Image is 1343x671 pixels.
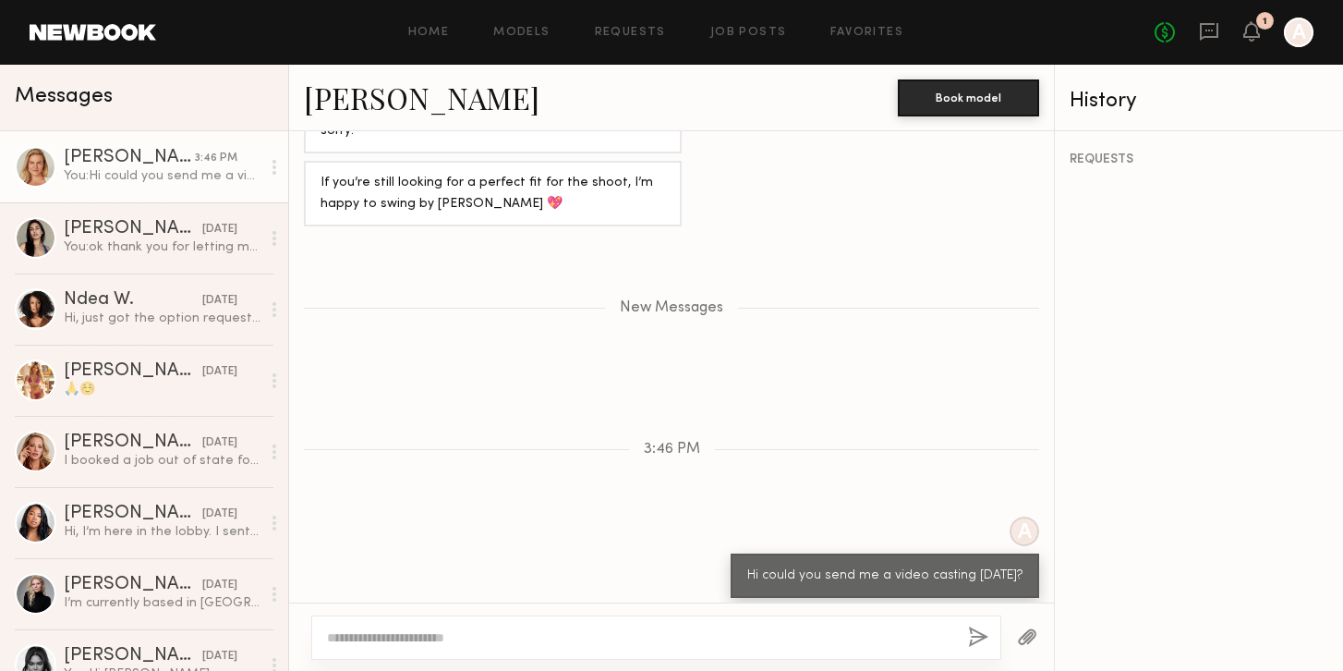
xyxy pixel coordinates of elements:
[64,523,260,541] div: Hi, I’m here in the lobby. I sent a text, my number is [PHONE_NUMBER]
[202,648,237,665] div: [DATE]
[830,27,903,39] a: Favorites
[64,452,260,470] div: I booked a job out of state for this week. When are you looking to shoot?
[64,310,260,327] div: Hi, just got the option request. Is there anyway we can work with a higher rate? this is pretty l...
[710,27,787,39] a: Job Posts
[64,381,260,398] div: 🙏☺️
[1070,153,1328,166] div: REQUESTS
[620,300,723,316] span: New Messages
[898,79,1039,116] button: Book model
[1263,17,1267,27] div: 1
[64,362,202,381] div: [PERSON_NAME]
[202,363,237,381] div: [DATE]
[304,78,539,117] a: [PERSON_NAME]
[202,577,237,594] div: [DATE]
[1284,18,1313,47] a: A
[321,173,665,215] div: If you’re still looking for a perfect fit for the shoot, I’m happy to swing by [PERSON_NAME] 💖
[408,27,450,39] a: Home
[493,27,550,39] a: Models
[747,566,1022,587] div: Hi could you send me a video casting [DATE]?
[64,576,202,594] div: [PERSON_NAME]
[202,434,237,452] div: [DATE]
[64,594,260,612] div: I’m currently based in [GEOGRAPHIC_DATA] and usually drive in for confirmed work. If it’s helpful...
[15,86,113,107] span: Messages
[195,150,237,167] div: 3:46 PM
[898,89,1039,104] a: Book model
[64,505,202,523] div: [PERSON_NAME]
[202,221,237,238] div: [DATE]
[202,506,237,523] div: [DATE]
[64,291,202,310] div: Ndea W.
[202,292,237,310] div: [DATE]
[1070,91,1328,112] div: History
[64,220,202,238] div: [PERSON_NAME]
[595,27,666,39] a: Requests
[64,647,202,665] div: [PERSON_NAME]
[64,238,260,256] div: You: ok thank you for letting me know
[644,442,700,457] span: 3:46 PM
[64,167,260,185] div: You: Hi could you send me a video casting [DATE]?
[64,149,195,167] div: [PERSON_NAME]
[64,433,202,452] div: [PERSON_NAME]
